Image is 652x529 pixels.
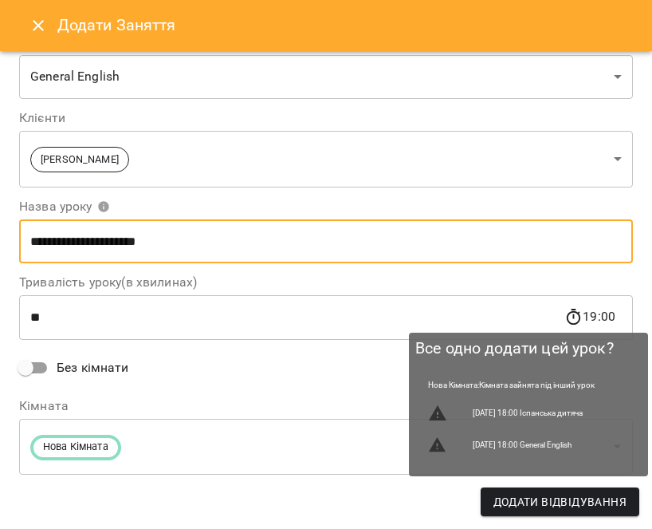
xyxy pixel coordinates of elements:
[33,440,118,455] span: Нова Кімната
[19,276,633,289] label: Тривалість уроку(в хвилинах)
[481,488,639,516] button: Додати Відвідування
[57,13,633,38] h6: Додати Заняття
[19,131,633,188] div: [PERSON_NAME]
[57,358,129,377] span: Без кімнати
[19,418,633,475] div: Нова Кімната
[493,492,626,511] span: Додати Відвідування
[19,112,633,124] label: Клієнти
[19,400,633,413] label: Кімната
[31,152,128,168] span: [PERSON_NAME]
[19,6,57,45] button: Close
[19,200,110,213] span: Назва уроку
[19,54,633,99] div: General English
